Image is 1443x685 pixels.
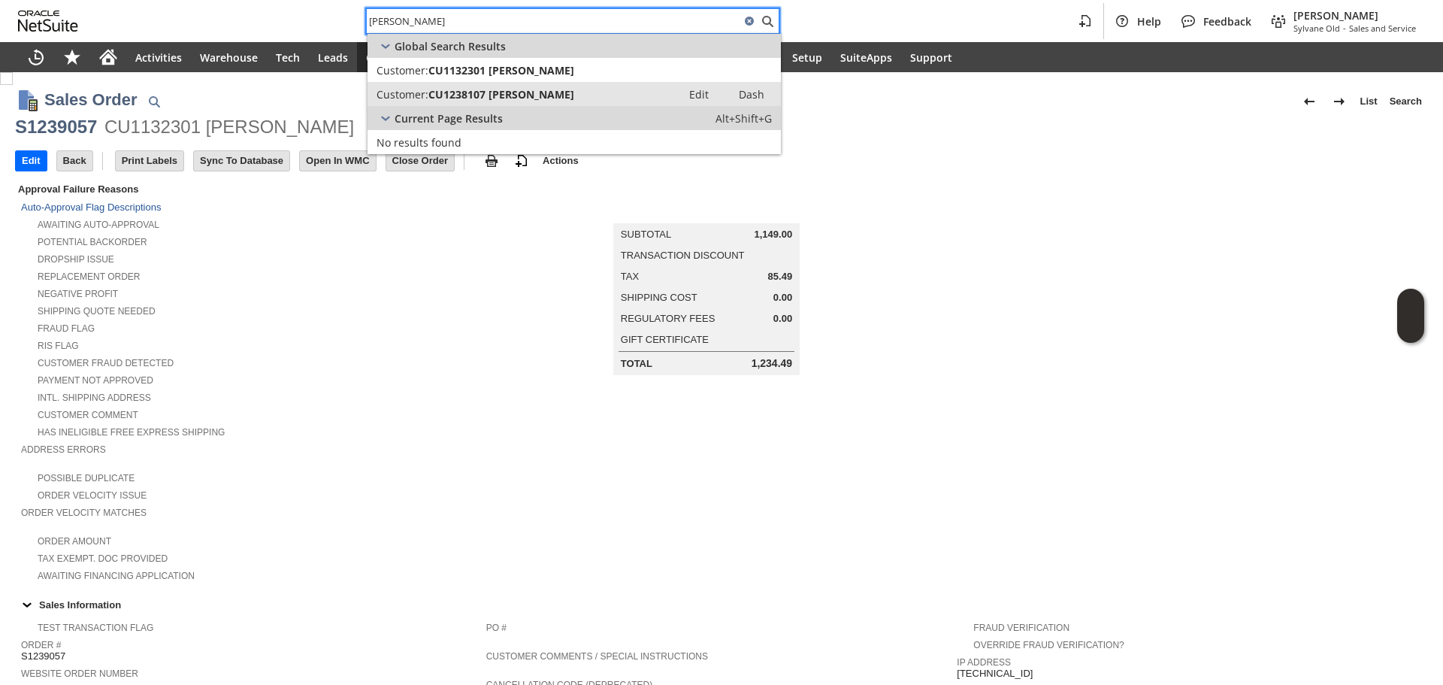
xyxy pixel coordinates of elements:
[15,595,1428,614] td: Sales Information
[38,536,111,547] a: Order Amount
[957,657,1011,668] a: IP Address
[831,42,901,72] a: SuiteApps
[1349,23,1416,34] span: Sales and Service
[621,250,745,261] a: Transaction Discount
[38,220,159,230] a: Awaiting Auto-Approval
[99,48,117,66] svg: Home
[621,229,671,240] a: Subtotal
[673,85,725,103] a: Edit:
[428,87,574,102] span: CU1238107 [PERSON_NAME]
[194,151,289,171] input: Sync To Database
[621,334,709,345] a: Gift Certificate
[1397,317,1424,344] span: Oracle Guided Learning Widget. To move around, please hold and drag
[38,237,147,247] a: Potential Backorder
[792,50,822,65] span: Setup
[367,12,740,30] input: Search
[16,151,47,171] input: Edit
[758,12,776,30] svg: Search
[135,50,182,65] span: Activities
[715,111,772,126] span: Alt+Shift+G
[57,151,92,171] input: Back
[300,151,376,171] input: Open In WMC
[395,39,506,53] span: Global Search Results
[21,640,61,650] a: Order #
[910,50,952,65] span: Support
[38,571,195,581] a: Awaiting Financing Application
[483,152,501,170] img: print.svg
[38,271,140,282] a: Replacement Order
[116,151,183,171] input: Print Labels
[90,42,126,72] a: Home
[377,87,428,102] span: Customer:
[486,651,708,662] a: Customer Comments / Special Instructions
[621,313,715,324] a: Regulatory Fees
[15,115,97,139] div: S1239057
[1293,23,1340,34] span: Sylvane Old
[537,155,585,166] a: Actions
[1397,289,1424,343] iframe: Click here to launch Oracle Guided Learning Help Panel
[21,444,106,455] a: Address Errors
[21,508,147,518] a: Order Velocity Matches
[1293,8,1416,23] span: [PERSON_NAME]
[368,58,781,82] a: Customer:CU1132301 [PERSON_NAME]Edit: Dash:
[38,306,156,317] a: Shipping Quote Needed
[44,87,138,112] h1: Sales Order
[621,271,639,282] a: Tax
[21,668,138,679] a: Website Order Number
[63,48,81,66] svg: Shortcuts
[38,254,114,265] a: Dropship Issue
[768,271,793,283] span: 85.49
[368,130,781,154] a: No results found
[377,135,461,150] span: No results found
[368,82,781,106] a: Customer:CU1238107 [PERSON_NAME]Edit: Dash:
[428,63,574,77] span: CU1132301 [PERSON_NAME]
[621,358,652,369] a: Total
[973,623,1069,633] a: Fraud Verification
[145,92,163,111] img: Quick Find
[901,42,961,72] a: Support
[38,427,225,438] a: Has Ineligible Free Express Shipping
[309,42,357,72] a: Leads
[840,50,892,65] span: SuiteApps
[15,180,480,198] div: Approval Failure Reasons
[38,375,153,386] a: Payment not approved
[957,668,1033,680] span: [TECHNICAL_ID]
[38,323,95,334] a: Fraud Flag
[386,151,454,171] input: Close Order
[752,357,793,370] span: 1,234.49
[126,42,191,72] a: Activities
[191,42,267,72] a: Warehouse
[38,341,79,351] a: RIS flag
[755,229,793,241] span: 1,149.00
[366,50,439,65] span: Opportunities
[18,42,54,72] a: Recent Records
[783,42,831,72] a: Setup
[1384,89,1428,114] a: Search
[973,640,1124,650] a: Override Fraud Verification?
[773,313,792,325] span: 0.00
[1300,92,1318,111] img: Previous
[38,358,174,368] a: Customer Fraud Detected
[613,199,800,223] caption: Summary
[357,42,448,72] a: Opportunities
[486,623,507,633] a: PO #
[38,289,118,299] a: Negative Profit
[38,490,147,501] a: Order Velocity Issue
[1343,23,1346,34] span: -
[38,473,135,483] a: Possible Duplicate
[318,50,348,65] span: Leads
[104,115,354,139] div: CU1132301 [PERSON_NAME]
[1137,14,1161,29] span: Help
[15,595,1422,614] div: Sales Information
[38,553,168,564] a: Tax Exempt. Doc Provided
[27,48,45,66] svg: Recent Records
[1330,92,1348,111] img: Next
[54,42,90,72] div: Shortcuts
[200,50,258,65] span: Warehouse
[267,42,309,72] a: Tech
[725,85,778,103] a: Dash:
[377,63,428,77] span: Customer:
[1354,89,1384,114] a: List
[1203,14,1251,29] span: Feedback
[621,292,697,303] a: Shipping Cost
